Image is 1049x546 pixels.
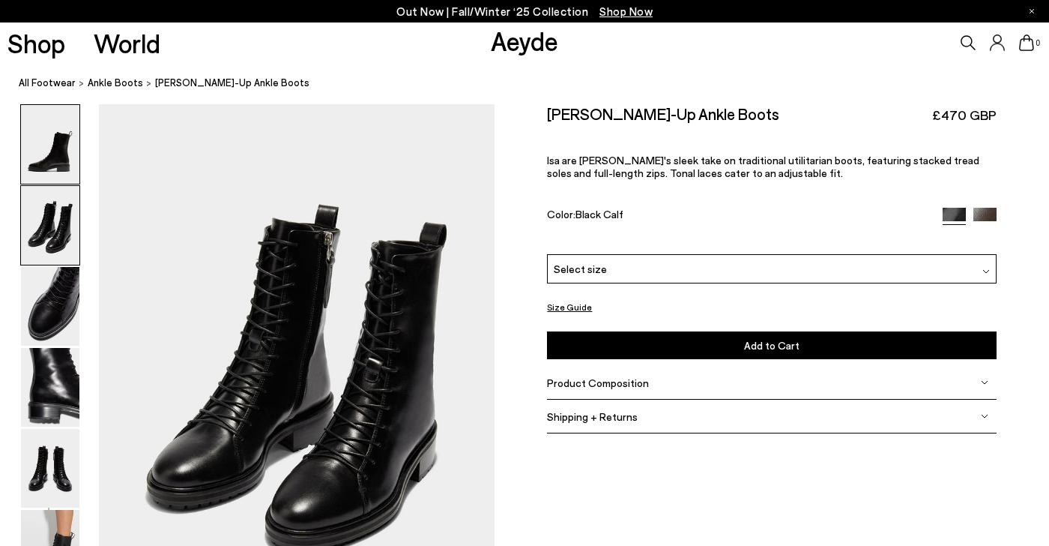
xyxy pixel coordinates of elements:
a: All Footwear [19,75,76,91]
span: Black Calf [575,208,623,220]
a: ankle boots [88,75,143,91]
img: Isa Lace-Up Ankle Boots - Image 4 [21,348,79,427]
span: Product Composition [547,376,649,389]
span: ankle boots [88,76,143,88]
span: [PERSON_NAME]-Up Ankle Boots [155,75,309,91]
a: World [94,30,160,56]
a: Shop [7,30,65,56]
div: Color: [547,208,928,225]
span: £470 GBP [932,106,997,124]
img: svg%3E [982,268,990,275]
button: Add to Cart [547,331,997,359]
img: Isa Lace-Up Ankle Boots - Image 5 [21,429,79,508]
img: svg%3E [981,412,988,420]
h2: [PERSON_NAME]-Up Ankle Boots [547,104,779,123]
span: Select size [554,261,607,277]
span: Add to Cart [744,339,799,352]
p: Out Now | Fall/Winter ‘25 Collection [396,2,653,21]
a: 0 [1019,34,1034,51]
span: 0 [1034,39,1042,47]
img: Isa Lace-Up Ankle Boots - Image 1 [21,105,79,184]
img: svg%3E [981,379,988,386]
span: Navigate to /collections/new-in [599,4,653,18]
a: Aeyde [491,25,558,56]
span: Isa are [PERSON_NAME]'s sleek take on traditional utilitarian boots, featuring stacked tread sole... [547,154,979,179]
nav: breadcrumb [19,63,1049,104]
span: Shipping + Returns [547,410,638,423]
button: Size Guide [547,298,592,316]
img: Isa Lace-Up Ankle Boots - Image 2 [21,186,79,265]
img: Isa Lace-Up Ankle Boots - Image 3 [21,267,79,346]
